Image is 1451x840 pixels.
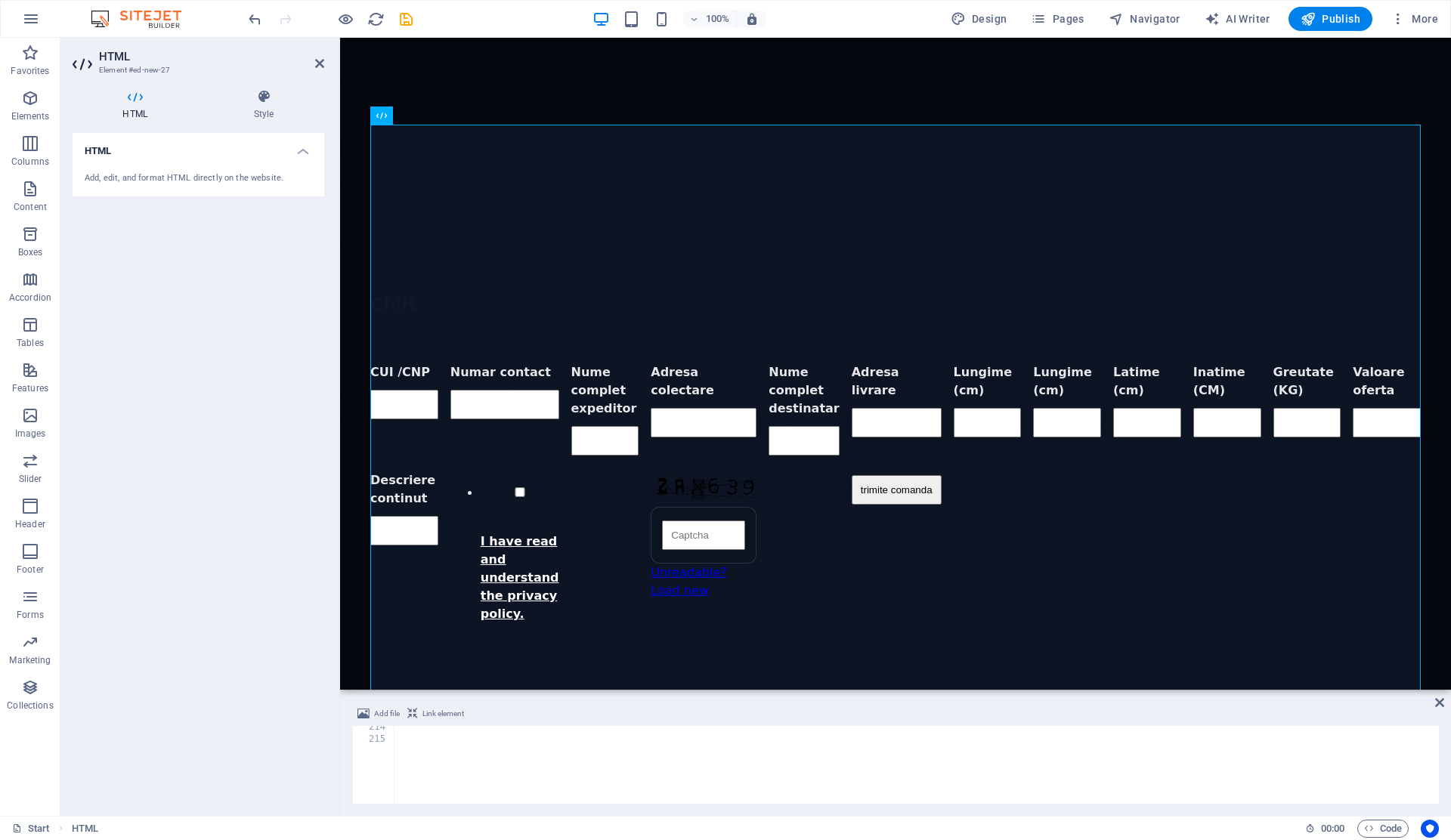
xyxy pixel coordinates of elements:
img: Editor Logo [87,10,200,28]
p: Boxes [18,246,43,258]
div: Add, edit, and format HTML directly on the website. [85,172,312,185]
p: Slider [19,473,42,485]
i: Save (Ctrl+S) [398,11,415,28]
button: Link element [405,705,466,723]
button: Code [1357,820,1409,838]
p: Collections [7,699,53,712]
span: : [1332,823,1334,834]
p: Images [15,428,46,440]
h6: Session time [1305,820,1345,838]
h2: HTML [99,50,324,63]
div: 214 [353,721,395,733]
span: Add file [374,705,400,723]
p: Header [15,518,45,530]
p: Accordion [9,292,51,304]
p: Elements [11,110,50,122]
button: Usercentrics [1421,820,1439,838]
button: save [397,10,415,28]
button: More [1384,7,1444,31]
i: Reload page [367,11,385,28]
button: Add file [355,705,402,723]
h4: HTML [73,89,203,121]
p: Tables [17,337,44,349]
i: Undo: Add element (Ctrl+Z) [246,11,264,28]
a: Click to cancel selection. Double-click to open Pages [12,820,50,838]
p: Favorites [11,65,49,77]
span: Link element [422,705,464,723]
button: 100% [683,10,737,28]
div: Design (Ctrl+Alt+Y) [945,7,1013,31]
h4: Style [203,89,324,121]
button: undo [246,10,264,28]
span: Publish [1301,11,1360,26]
p: Content [14,201,47,213]
button: AI Writer [1199,7,1276,31]
nav: breadcrumb [72,820,98,838]
button: Publish [1289,7,1372,31]
span: AI Writer [1205,11,1270,26]
div: 215 [353,733,395,746]
h3: Element #ed-new-27 [99,63,294,77]
h4: HTML [73,133,324,160]
button: Pages [1025,7,1090,31]
button: Click here to leave preview mode and continue editing [336,10,354,28]
p: Footer [17,564,44,576]
span: 00 00 [1321,820,1344,838]
button: reload [367,10,385,28]
p: Columns [11,156,49,168]
span: Pages [1031,11,1084,26]
button: Navigator [1103,7,1186,31]
p: Marketing [9,654,51,666]
span: More [1391,11,1438,26]
span: Code [1364,820,1402,838]
i: On resize automatically adjust zoom level to fit chosen device. [745,12,759,26]
span: Navigator [1109,11,1180,26]
p: Features [12,382,48,394]
button: Design [945,7,1013,31]
p: Forms [17,609,44,621]
span: Click to select. Double-click to edit [72,820,98,838]
h6: 100% [706,10,730,28]
span: Design [951,11,1007,26]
